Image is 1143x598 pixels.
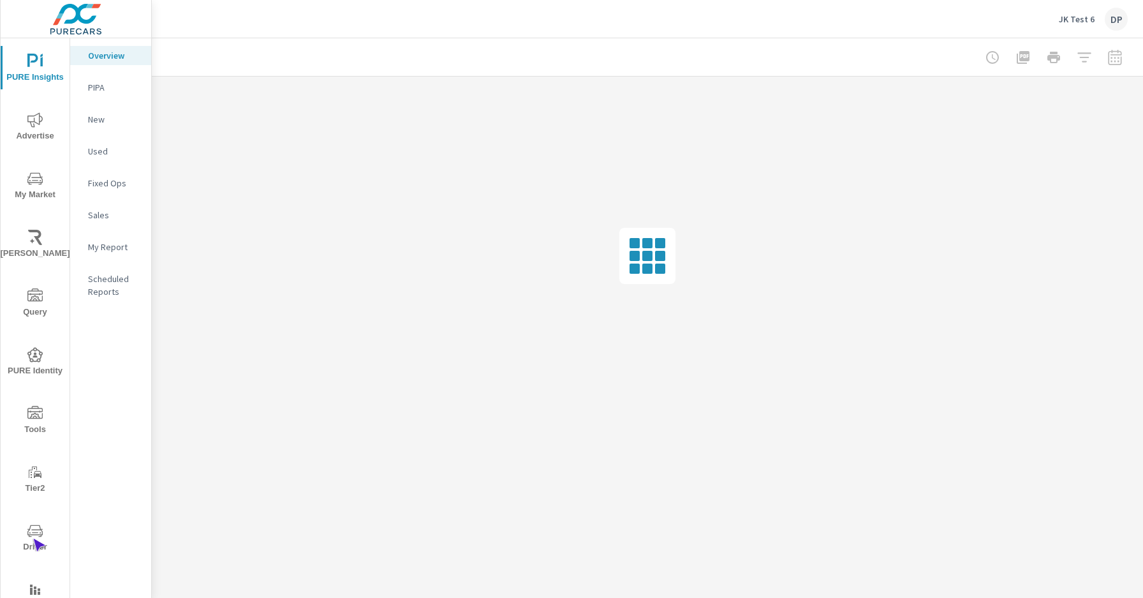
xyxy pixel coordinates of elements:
[70,78,151,97] div: PIPA
[70,269,151,301] div: Scheduled Reports
[1059,13,1095,25] p: JK Test 6
[4,347,66,378] span: PURE Identity
[4,406,66,437] span: Tools
[4,230,66,261] span: [PERSON_NAME]
[88,81,141,94] p: PIPA
[4,288,66,320] span: Query
[88,177,141,190] p: Fixed Ops
[4,112,66,144] span: Advertise
[4,171,66,202] span: My Market
[70,206,151,225] div: Sales
[88,49,141,62] p: Overview
[88,145,141,158] p: Used
[70,174,151,193] div: Fixed Ops
[88,113,141,126] p: New
[4,465,66,496] span: Tier2
[88,241,141,253] p: My Report
[70,46,151,65] div: Overview
[88,273,141,298] p: Scheduled Reports
[70,142,151,161] div: Used
[88,209,141,221] p: Sales
[4,54,66,85] span: PURE Insights
[70,237,151,257] div: My Report
[1105,8,1128,31] div: DP
[4,523,66,555] span: Driver
[70,110,151,129] div: New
